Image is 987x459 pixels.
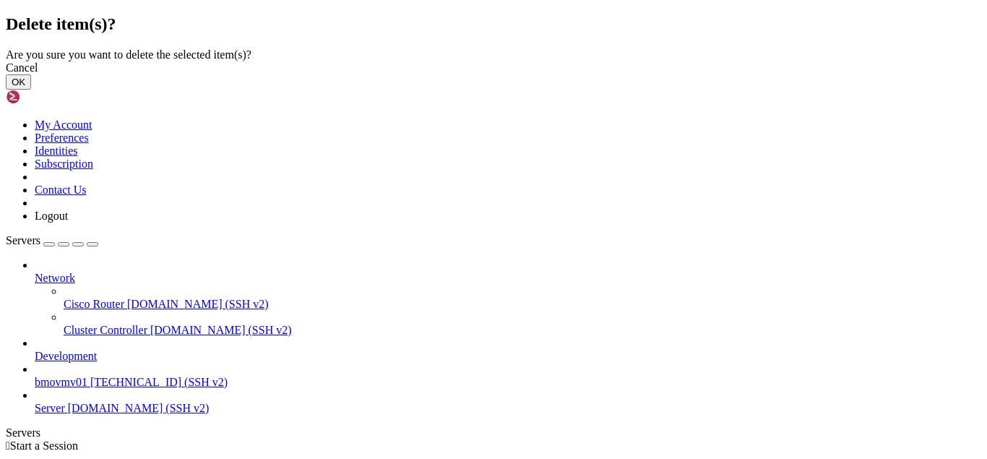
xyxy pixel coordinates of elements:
[35,259,981,337] li: Network
[64,324,981,337] a: Cluster Controller [DOMAIN_NAME] (SSH v2)
[35,272,981,285] a: Network
[35,402,65,414] span: Server
[64,285,981,311] li: Cisco Router [DOMAIN_NAME] (SSH v2)
[35,184,87,196] a: Contact Us
[6,61,981,74] div: Cancel
[35,350,97,362] span: Development
[35,337,981,363] li: Development
[6,14,981,34] h2: Delete item(s)?
[64,324,147,336] span: Cluster Controller
[6,426,981,439] div: Servers
[6,439,10,452] span: 
[35,145,78,157] a: Identities
[35,210,68,222] a: Logout
[35,389,981,415] li: Server [DOMAIN_NAME] (SSH v2)
[90,376,228,388] span: [TECHNICAL_ID] (SSH v2)
[35,272,75,284] span: Network
[127,298,269,310] span: [DOMAIN_NAME] (SSH v2)
[64,298,981,311] a: Cisco Router [DOMAIN_NAME] (SSH v2)
[35,350,981,363] a: Development
[35,376,87,388] span: bmovmv01
[68,402,210,414] span: [DOMAIN_NAME] (SSH v2)
[35,376,981,389] a: bmovmv01 [TECHNICAL_ID] (SSH v2)
[64,311,981,337] li: Cluster Controller [DOMAIN_NAME] (SSH v2)
[35,132,89,144] a: Preferences
[6,74,31,90] button: OK
[6,48,981,61] div: Are you sure you want to delete the selected item(s)?
[6,234,40,246] span: Servers
[10,439,78,452] span: Start a Session
[6,234,98,246] a: Servers
[35,363,981,389] li: bmovmv01 [TECHNICAL_ID] (SSH v2)
[6,90,89,104] img: Shellngn
[35,158,93,170] a: Subscription
[64,298,124,310] span: Cisco Router
[150,324,292,336] span: [DOMAIN_NAME] (SSH v2)
[35,402,981,415] a: Server [DOMAIN_NAME] (SSH v2)
[35,119,92,131] a: My Account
